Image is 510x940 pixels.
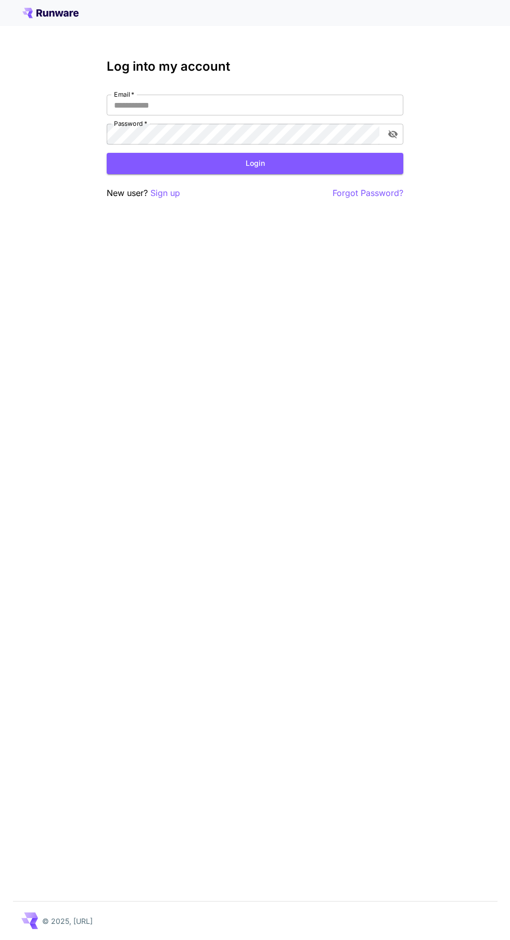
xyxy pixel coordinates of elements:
button: Forgot Password? [333,187,403,200]
h3: Log into my account [107,59,403,74]
p: New user? [107,187,180,200]
button: Login [107,153,403,174]
button: Sign up [150,187,180,200]
button: toggle password visibility [384,125,402,143]
p: © 2025, [URL] [42,916,93,926]
label: Email [114,90,134,99]
label: Password [114,119,147,128]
